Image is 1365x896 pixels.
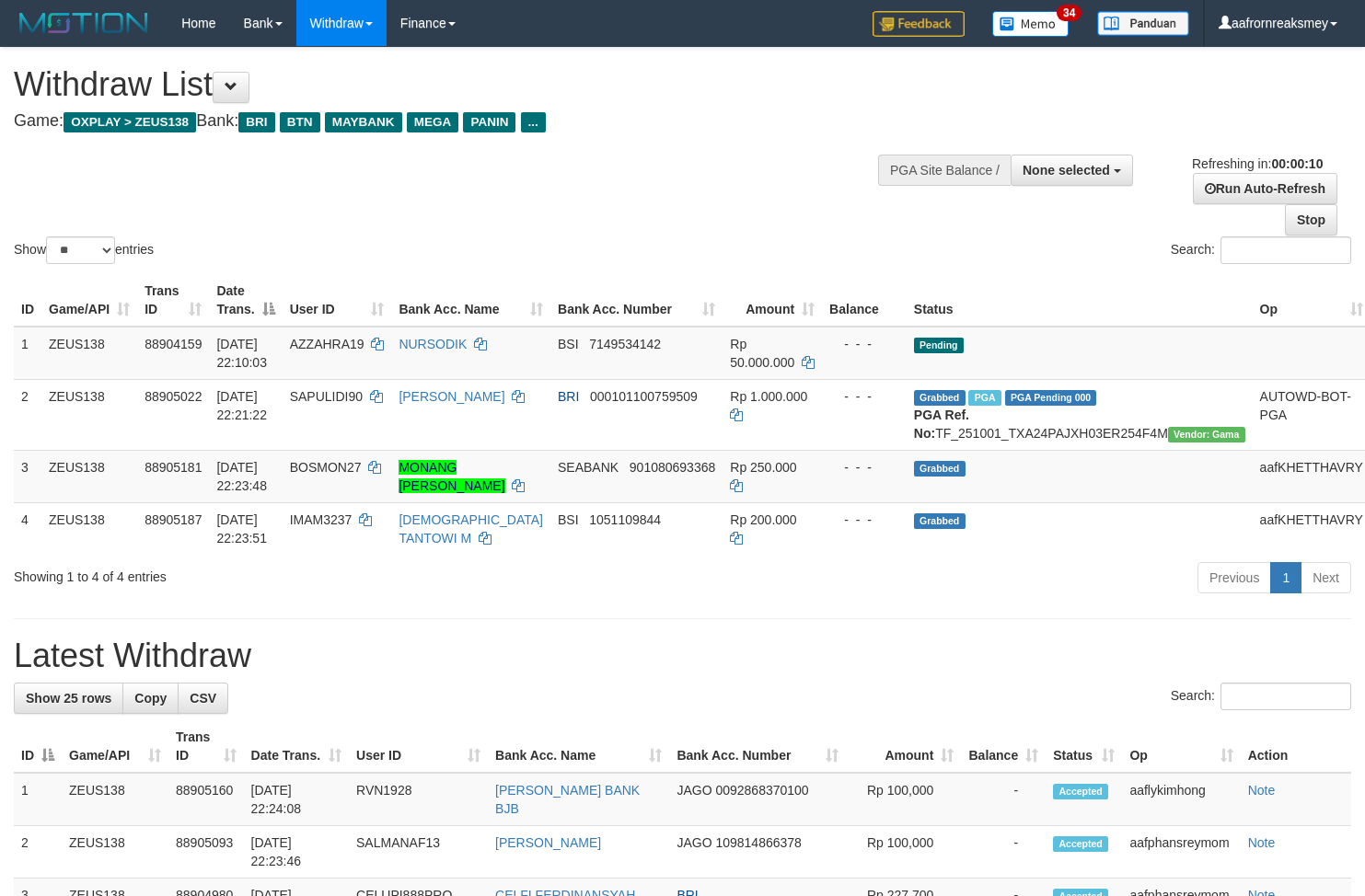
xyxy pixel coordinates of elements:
[730,460,796,475] span: Rp 250.000
[145,512,202,527] span: 88905187
[14,450,41,502] td: 3
[64,112,196,132] span: OXPLAY > ZEUS138
[349,773,488,826] td: RVN1928
[992,11,1070,37] img: Button%20Memo.svg
[677,835,711,850] span: JAGO
[822,274,907,327] th: Balance
[178,683,228,714] a: CSV
[14,826,62,879] td: 2
[14,720,62,773] th: ID: activate to sort column descending
[14,773,62,826] td: 1
[134,691,167,706] span: Copy
[1220,236,1351,264] input: Search:
[283,274,392,327] th: User ID: activate to sort column ascending
[730,389,807,404] span: Rp 1.000.000
[41,379,137,450] td: ZEUS138
[829,458,899,477] div: - - -
[290,512,353,527] span: IMAM3237
[1285,204,1337,235] a: Stop
[14,379,41,450] td: 2
[145,460,202,475] span: 88905181
[669,720,846,773] th: Bank Acc. Number: activate to sort column ascending
[1248,835,1276,850] a: Note
[914,461,966,477] span: Grabbed
[46,236,115,264] select: Showentries
[1057,5,1082,21] span: 34
[730,337,794,370] span: Rp 50.000.000
[14,327,41,380] td: 1
[190,691,216,706] span: CSV
[1241,720,1351,773] th: Action
[14,274,41,327] th: ID
[14,502,41,555] td: 4
[1220,683,1351,710] input: Search:
[244,773,349,826] td: [DATE] 22:24:08
[914,390,966,406] span: Grabbed
[495,783,640,816] a: [PERSON_NAME] BANK BJB
[168,720,244,773] th: Trans ID: activate to sort column ascending
[407,112,459,132] span: MEGA
[238,112,274,132] span: BRI
[41,450,137,502] td: ZEUS138
[399,389,504,404] a: [PERSON_NAME]
[349,720,488,773] th: User ID: activate to sort column ascending
[325,112,402,132] span: MAYBANK
[715,783,808,798] span: Copy 0092868370100 to clipboard
[558,337,579,351] span: BSI
[1046,720,1122,773] th: Status: activate to sort column ascending
[290,460,362,475] span: BOSMON27
[1271,156,1323,171] strong: 00:00:10
[829,387,899,406] div: - - -
[1011,155,1133,186] button: None selected
[244,826,349,879] td: [DATE] 22:23:46
[14,638,1351,674] h1: Latest Withdraw
[209,274,282,327] th: Date Trans.: activate to sort column descending
[145,389,202,404] span: 88905022
[14,9,154,37] img: MOTION_logo.png
[1023,163,1110,178] span: None selected
[137,274,209,327] th: Trans ID: activate to sort column ascending
[1005,390,1097,406] span: PGA Pending
[26,691,111,706] span: Show 25 rows
[961,720,1046,773] th: Balance: activate to sort column ascending
[589,337,661,351] span: Copy 7149534142 to clipboard
[349,826,488,879] td: SALMANAF13
[968,390,1001,406] span: Marked by aaftrukkakada
[168,826,244,879] td: 88905093
[961,773,1046,826] td: -
[62,826,168,879] td: ZEUS138
[290,389,363,404] span: SAPULIDI90
[495,835,601,850] a: [PERSON_NAME]
[280,112,320,132] span: BTN
[14,560,555,586] div: Showing 1 to 4 of 4 entries
[1171,683,1351,710] label: Search:
[399,337,467,351] a: NURSODIK
[463,112,515,132] span: PANIN
[216,512,267,546] span: [DATE] 22:23:51
[14,112,892,131] h4: Game: Bank:
[216,337,267,370] span: [DATE] 22:10:03
[1192,156,1323,171] span: Refreshing in:
[1193,173,1337,204] a: Run Auto-Refresh
[290,337,364,351] span: AZZAHRA19
[1301,562,1351,593] a: Next
[961,826,1046,879] td: -
[391,274,550,327] th: Bank Acc. Name: activate to sort column ascending
[558,512,579,527] span: BSI
[1122,720,1240,773] th: Op: activate to sort column ascending
[41,274,137,327] th: Game/API: activate to sort column ascending
[244,720,349,773] th: Date Trans.: activate to sort column ascending
[846,773,961,826] td: Rp 100,000
[589,512,661,527] span: Copy 1051109844 to clipboard
[907,274,1253,327] th: Status
[829,335,899,353] div: - - -
[873,11,965,37] img: Feedback.jpg
[62,720,168,773] th: Game/API: activate to sort column ascending
[914,338,964,353] span: Pending
[907,379,1253,450] td: TF_251001_TXA24PAJXH03ER254F4M
[1122,826,1240,879] td: aafphansreymom
[846,826,961,879] td: Rp 100,000
[14,683,123,714] a: Show 25 rows
[1053,836,1108,852] span: Accepted
[41,327,137,380] td: ZEUS138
